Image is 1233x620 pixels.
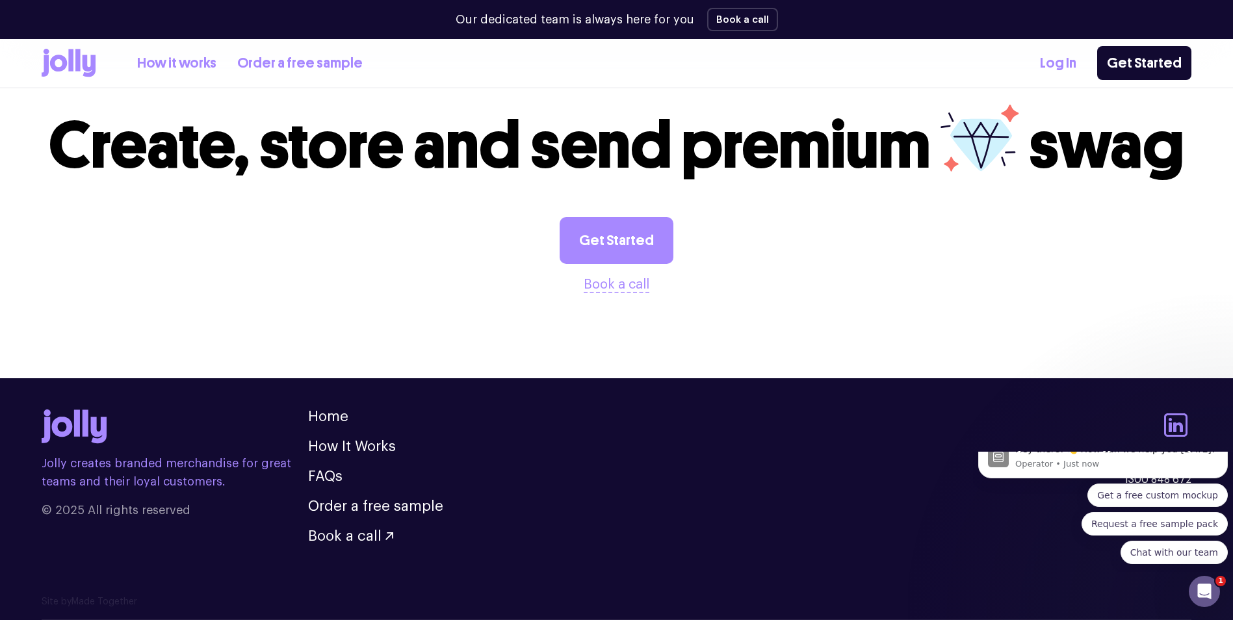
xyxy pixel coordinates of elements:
[42,6,245,18] p: Message from Operator, sent Just now
[308,469,343,484] a: FAQs
[71,597,137,606] a: Made Together
[137,53,216,74] a: How it works
[114,32,255,55] button: Quick reply: Get a free custom mockup
[42,501,308,519] span: © 2025 All rights reserved
[1017,448,1191,464] a: [EMAIL_ADDRESS][DOMAIN_NAME]
[42,595,1191,609] p: Site by
[1029,106,1184,185] span: swag
[308,499,443,513] a: Order a free sample
[707,8,778,31] button: Book a call
[1040,53,1076,74] a: Log In
[308,529,393,543] button: Book a call
[237,53,363,74] a: Order a free sample
[1189,576,1220,607] iframe: Intercom live chat
[109,60,255,84] button: Quick reply: Request a free sample pack
[973,452,1233,572] iframe: Intercom notifications message
[5,32,255,112] div: Quick reply options
[148,89,255,112] button: Quick reply: Chat with our team
[1097,46,1191,80] a: Get Started
[49,106,931,185] span: Create, store and send premium
[456,11,694,29] p: Our dedicated team is always here for you
[308,529,382,543] span: Book a call
[1215,576,1226,586] span: 1
[308,439,396,454] a: How It Works
[42,454,308,491] p: Jolly creates branded merchandise for great teams and their loyal customers.
[584,274,649,295] button: Book a call
[308,409,348,424] a: Home
[560,217,673,264] a: Get Started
